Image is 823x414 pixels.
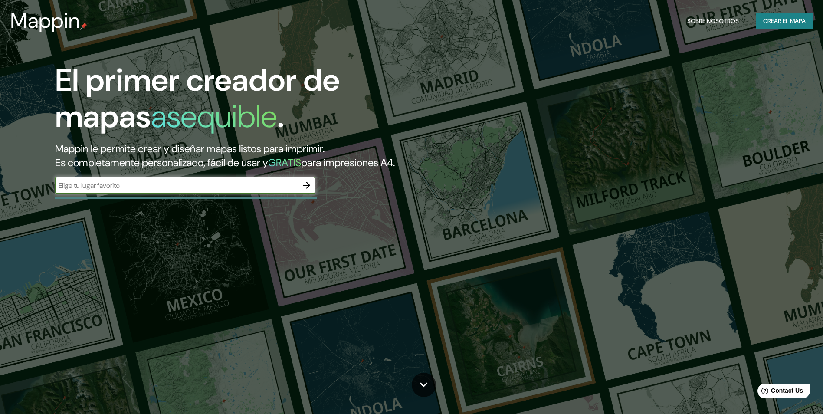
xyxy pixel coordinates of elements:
iframe: Help widget launcher [746,380,813,404]
button: Crear el mapa [756,13,813,29]
h1: asequible [151,96,277,137]
img: mappin-pin [80,23,87,30]
input: Elige tu lugar favorito [55,181,298,191]
font: Sobre nosotros [687,16,739,26]
font: Crear el mapa [763,16,806,26]
h3: Mappin [10,9,80,33]
h5: GRATIS [268,156,301,169]
button: Sobre nosotros [684,13,742,29]
h1: El primer creador de mapas . [55,62,467,142]
h2: Mappin le permite crear y diseñar mapas listos para imprimir. Es completamente personalizado, fác... [55,142,467,170]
